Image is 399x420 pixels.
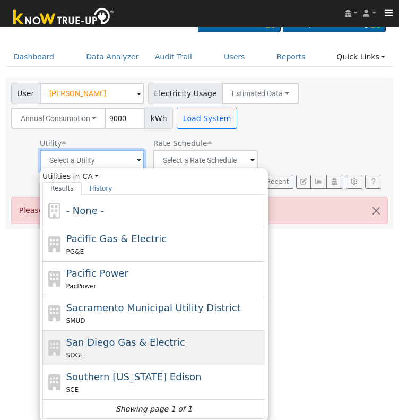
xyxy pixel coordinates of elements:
[177,108,237,129] button: Load System
[66,317,85,324] span: SMUD
[296,175,311,190] button: Edit User
[66,248,84,255] span: PG&E
[40,138,144,149] div: Utility
[256,175,293,190] button: Recent
[269,47,314,67] a: Reports
[222,83,299,104] button: Estimated Data
[144,108,173,129] span: kWh
[82,182,120,195] a: History
[6,47,63,67] a: Dashboard
[66,337,185,348] span: San Diego Gas & Electric
[66,352,84,359] span: SDGE
[148,83,223,104] span: Electricity Usage
[8,6,119,30] img: Know True-Up
[40,83,144,104] input: Select a User
[328,47,393,67] a: Quick Links
[66,371,202,382] span: Southern [US_STATE] Edison
[19,206,168,215] span: Please select a utility and rate schedule
[153,139,212,148] span: Alias: None
[310,175,327,190] button: Multi-Series Graph
[153,150,258,171] input: Select a Rate Schedule
[326,175,343,190] button: Login As
[147,47,200,67] a: Audit Trail
[78,47,147,67] a: Data Analyzer
[66,233,167,244] span: Pacific Gas & Electric
[66,268,128,279] span: Pacific Power
[365,175,381,190] a: Help Link
[11,108,106,129] button: Annual Consumption
[116,404,192,415] i: Showing page 1 of 1
[216,47,253,67] a: Users
[66,386,79,393] span: SCE
[346,175,362,190] button: Settings
[40,150,144,171] input: Select a Utility
[42,171,265,182] span: Utilities in
[365,198,387,224] button: Close
[11,83,40,104] span: User
[66,282,97,290] span: PacPower
[86,15,171,28] a: Scenario Report
[66,205,104,216] span: - None -
[379,6,399,21] button: Toggle navigation
[66,302,241,313] span: Sacramento Municipal Utility District
[82,171,99,182] a: CA
[42,182,82,195] a: Results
